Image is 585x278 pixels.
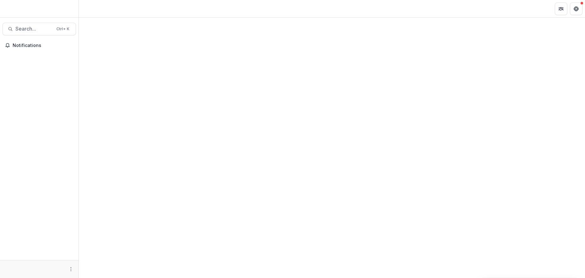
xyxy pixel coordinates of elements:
button: Get Help [570,3,582,15]
span: Notifications [13,43,73,48]
nav: breadcrumb [81,4,108,13]
button: More [67,265,75,273]
span: Search... [15,26,53,32]
button: Notifications [3,40,76,50]
button: Search... [3,23,76,35]
div: Ctrl + K [55,26,71,32]
button: Partners [555,3,567,15]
